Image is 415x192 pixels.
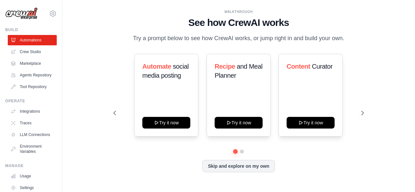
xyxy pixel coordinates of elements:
[8,35,57,45] a: Automations
[8,47,57,57] a: Crew Studio
[8,70,57,80] a: Agents Repository
[5,98,57,104] div: Operate
[8,82,57,92] a: Tool Repository
[383,161,415,192] iframe: Chat Widget
[5,27,57,32] div: Build
[215,63,262,79] span: and Meal Planner
[287,117,335,129] button: Try it now
[8,141,57,157] a: Environment Variables
[383,161,415,192] div: Widget chat
[130,34,348,43] p: Try a prompt below to see how CrewAI works, or jump right in and build your own.
[8,106,57,117] a: Integrations
[8,171,57,181] a: Usage
[312,63,333,70] span: Curator
[215,63,235,70] span: Recipe
[202,160,275,172] button: Skip and explore on my own
[215,117,263,129] button: Try it now
[8,58,57,69] a: Marketplace
[142,63,189,79] span: social media posting
[113,9,363,14] div: WALKTHROUGH
[5,7,38,20] img: Logo
[8,118,57,128] a: Traces
[142,117,190,129] button: Try it now
[113,17,363,28] h1: See how CrewAI works
[8,130,57,140] a: LLM Connections
[287,63,310,70] span: Content
[5,163,57,168] div: Manage
[142,63,171,70] span: Automate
